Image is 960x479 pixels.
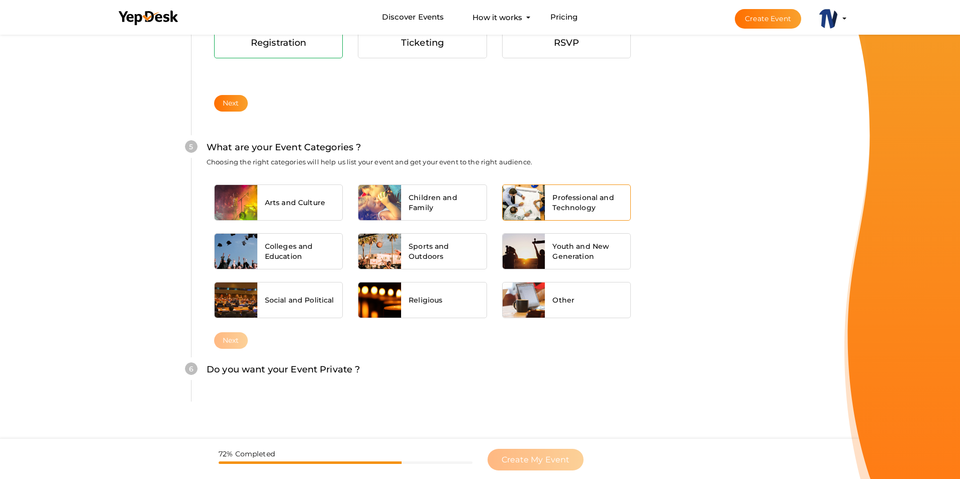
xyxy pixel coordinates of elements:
[214,332,248,349] button: Next
[265,295,334,305] span: Social and Political
[207,140,361,155] label: What are your Event Categories ?
[552,193,623,213] span: Professional and Technology
[552,295,574,305] span: Other
[735,9,801,29] button: Create Event
[488,449,584,470] button: Create My Event
[382,8,444,27] a: Discover Events
[251,37,307,48] span: Registration
[554,37,580,48] span: RSVP
[207,157,532,167] label: Choosing the right categories will help us list your event and get your event to the right audience.
[550,8,578,27] a: Pricing
[214,95,248,112] button: Next
[409,295,442,305] span: Religious
[185,362,198,375] div: 6
[207,362,360,377] label: Do you want your Event Private ?
[401,37,444,48] span: Ticketing
[219,449,275,459] label: 72% Completed
[469,8,525,27] button: How it works
[552,241,623,261] span: Youth and New Generation
[409,193,479,213] span: Children and Family
[818,9,838,29] img: PGBONVYU_small.jpeg
[265,198,325,208] span: Arts and Culture
[502,455,569,464] span: Create My Event
[409,241,479,261] span: Sports and Outdoors
[265,241,335,261] span: Colleges and Education
[185,140,198,153] div: 5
